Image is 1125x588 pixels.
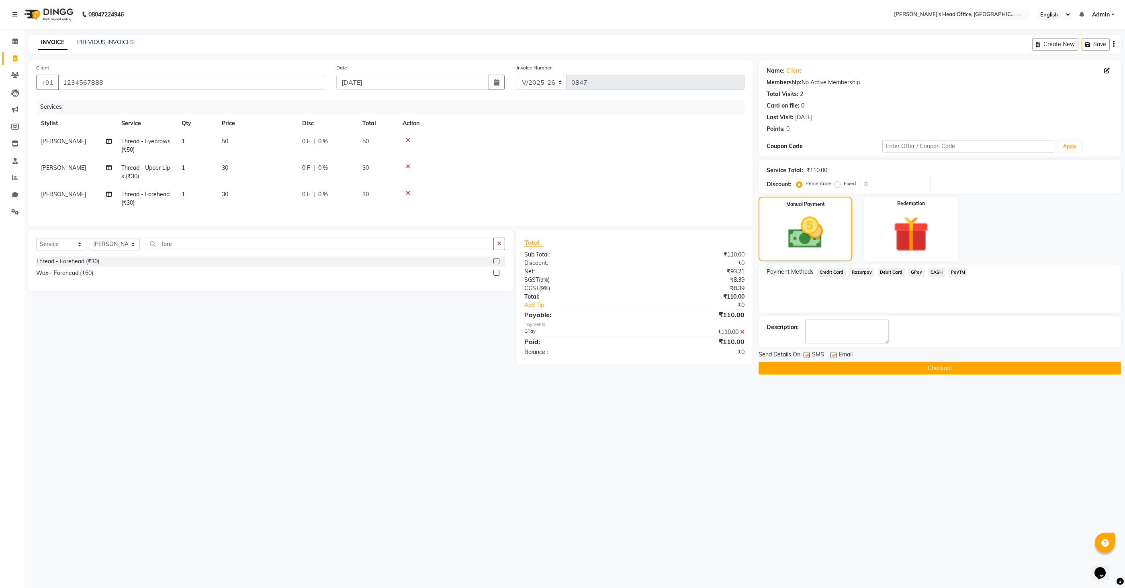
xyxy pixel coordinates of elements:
button: Checkout [759,362,1121,374]
span: Thread - Eyebrows (₹50) [121,138,170,153]
div: 0 [786,125,790,133]
div: ₹110.00 [634,293,751,301]
img: _cash.svg [777,213,834,253]
div: ₹110.00 [806,166,827,175]
div: 2 [800,90,803,98]
th: Disc [297,114,358,132]
span: 1 [182,138,185,145]
span: Total [524,238,543,247]
span: 30 [222,164,228,171]
button: Apply [1058,140,1081,153]
button: Save [1082,38,1110,51]
label: Date [336,64,347,71]
th: Qty [177,114,217,132]
span: SMS [812,350,824,360]
span: 30 [362,191,369,198]
div: Thread - Forehead (₹30) [36,257,99,266]
div: [DATE] [795,113,812,122]
span: Thread - Forehead (₹30) [121,191,170,206]
span: PayTM [948,268,967,277]
div: Coupon Code [767,142,882,151]
span: CGST [524,285,539,292]
a: Add Tip [518,301,654,309]
span: Email [839,350,853,360]
div: Description: [767,323,799,332]
label: Redemption [897,200,925,207]
label: Client [36,64,49,71]
input: Search by Name/Mobile/Email/Code [58,75,324,90]
div: Balance : [518,348,634,356]
div: Total Visits: [767,90,798,98]
div: Discount: [767,180,792,189]
span: [PERSON_NAME] [41,164,86,171]
input: Search or Scan [146,238,494,250]
div: Payable: [518,310,634,319]
div: ₹93.21 [634,267,751,276]
button: +91 [36,75,59,90]
label: Invoice Number [517,64,552,71]
div: ₹110.00 [634,337,751,346]
div: Points: [767,125,785,133]
label: Manual Payment [786,201,825,208]
th: Service [117,114,177,132]
div: Membership: [767,78,802,87]
span: 50 [362,138,369,145]
iframe: chat widget [1091,556,1117,580]
label: Fixed [844,180,856,187]
div: Total: [518,293,634,301]
div: 0 [801,102,804,110]
div: ( ) [518,276,634,284]
div: ₹0 [634,259,751,267]
span: 50 [222,138,228,145]
span: CASH [928,268,945,277]
span: 0 F [302,137,310,146]
div: Discount: [518,259,634,267]
div: Name: [767,67,785,75]
a: Client [786,67,801,75]
span: 1 [182,164,185,171]
div: Wax - Forehead (₹60) [36,269,93,277]
div: ₹110.00 [634,250,751,259]
div: ₹0 [654,301,751,309]
span: Thread - Upper Lips (₹30) [121,164,170,180]
b: 08047224946 [88,3,124,26]
div: ₹8.39 [634,284,751,293]
span: 0 % [318,164,328,172]
div: ( ) [518,284,634,293]
div: ₹8.39 [634,276,751,284]
span: 9% [540,277,548,283]
div: Payments [524,321,745,328]
div: Services [37,100,751,114]
input: Enter Offer / Coupon Code [882,140,1055,153]
span: 0 F [302,190,310,199]
span: 30 [222,191,228,198]
span: 9% [541,285,548,291]
label: Percentage [806,180,831,187]
a: PREVIOUS INVOICES [77,39,134,46]
span: | [313,190,315,199]
span: 1 [182,191,185,198]
span: 0 % [318,137,328,146]
span: Debit Card [877,268,905,277]
span: GPay [908,268,925,277]
div: Card on file: [767,102,800,110]
div: ₹0 [634,348,751,356]
span: | [313,137,315,146]
div: ₹110.00 [634,310,751,319]
span: Send Details On [759,350,800,360]
span: 0 F [302,164,310,172]
button: Create New [1032,38,1078,51]
img: _gift.svg [882,212,940,256]
div: ₹110.00 [634,328,751,336]
span: Credit Card [817,268,846,277]
span: Razorpay [849,268,874,277]
div: Paid: [518,337,634,346]
span: 30 [362,164,369,171]
span: 0 % [318,190,328,199]
th: Action [398,114,745,132]
span: | [313,164,315,172]
div: GPay [518,328,634,336]
div: No Active Membership [767,78,1113,87]
div: Service Total: [767,166,803,175]
img: logo [20,3,76,26]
